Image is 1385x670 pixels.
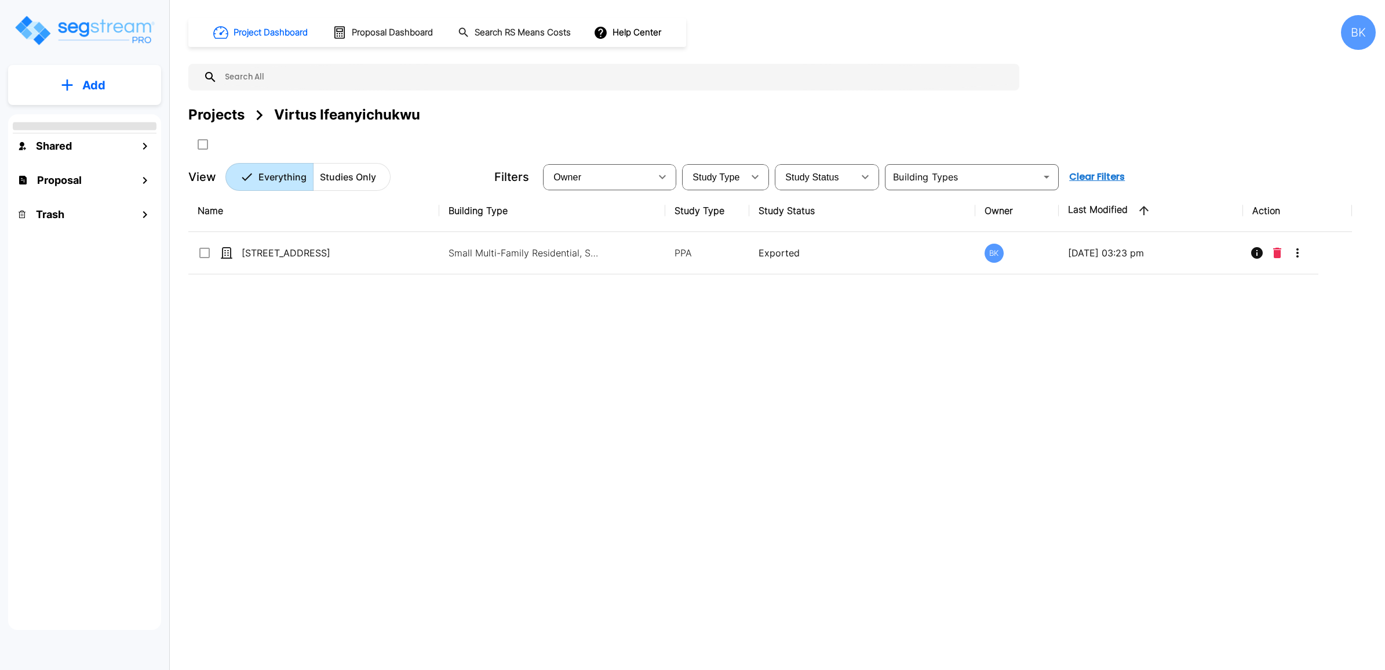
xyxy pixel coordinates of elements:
[225,163,391,191] div: Platform
[36,138,72,154] h1: Shared
[1245,241,1269,265] button: Info
[8,68,161,102] button: Add
[591,21,666,44] button: Help Center
[553,172,581,182] span: Owner
[328,20,439,45] button: Proposal Dashboard
[313,163,391,191] button: Studies Only
[242,246,358,260] p: [STREET_ADDRESS]
[692,172,739,182] span: Study Type
[449,246,605,260] p: Small Multi-Family Residential, Small Multi-Family Residential Site
[320,170,376,184] p: Studies Only
[785,172,839,182] span: Study Status
[13,14,155,47] img: Logo
[475,26,571,39] h1: Search RS Means Costs
[217,64,1014,90] input: Search All
[274,104,420,125] div: Virtus Ifeanyichukwu
[1059,190,1243,232] th: Last Modified
[888,169,1036,185] input: Building Types
[439,190,665,232] th: Building Type
[759,246,966,260] p: Exported
[1038,169,1055,185] button: Open
[1269,241,1286,265] button: Delete
[675,246,739,260] p: PPA
[1065,165,1129,189] button: Clear Filters
[1243,190,1352,232] th: Action
[82,77,105,94] p: Add
[684,161,743,193] div: Select
[1286,241,1309,265] button: More-Options
[1068,246,1234,260] p: [DATE] 03:23 pm
[545,161,651,193] div: Select
[37,172,82,188] h1: Proposal
[749,190,975,232] th: Study Status
[985,244,1004,263] div: BK
[225,163,314,191] button: Everything
[188,168,216,186] p: View
[453,21,577,44] button: Search RS Means Costs
[258,170,307,184] p: Everything
[777,161,854,193] div: Select
[209,20,314,45] button: Project Dashboard
[352,26,433,39] h1: Proposal Dashboard
[975,190,1059,232] th: Owner
[191,133,214,156] button: SelectAll
[665,190,749,232] th: Study Type
[36,207,64,222] h1: Trash
[188,104,245,125] div: Projects
[188,190,439,232] th: Name
[234,26,308,39] h1: Project Dashboard
[494,168,529,186] p: Filters
[1341,15,1376,50] div: BK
